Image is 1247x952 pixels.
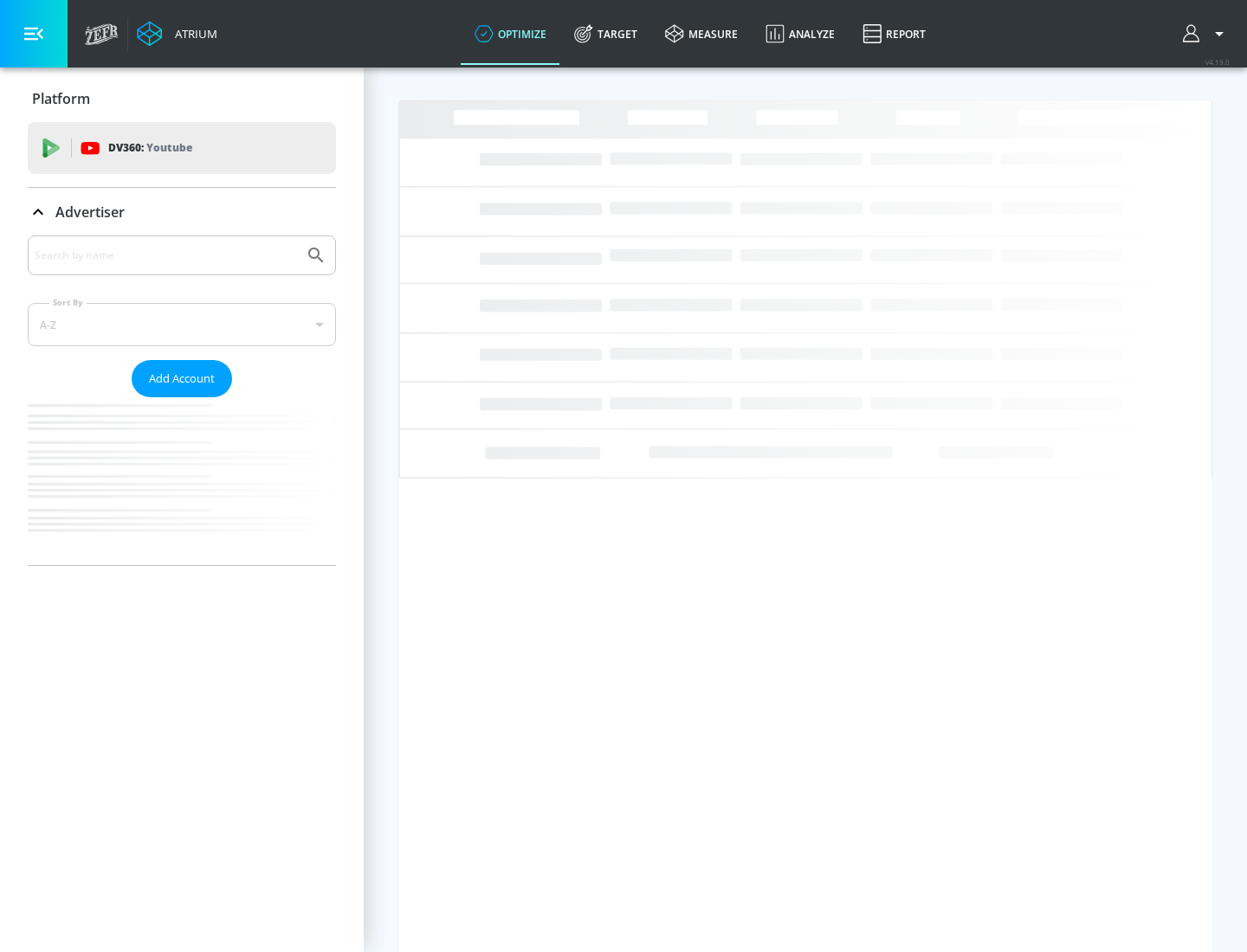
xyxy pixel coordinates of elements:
button: Add Account [132,360,232,397]
a: Target [560,3,651,65]
nav: list of Advertiser [28,397,336,565]
a: Report [849,3,940,65]
a: Atrium [137,21,217,47]
div: Platform [28,74,336,123]
div: A-Z [28,303,336,346]
a: measure [651,3,752,65]
p: DV360: [108,138,192,158]
div: Advertiser [28,235,336,565]
p: Platform [32,89,90,108]
span: v 4.19.0 [1205,57,1230,67]
p: Youtube [146,138,192,157]
div: Advertiser [28,188,336,236]
span: Add Account [149,369,215,389]
a: optimize [461,3,560,65]
input: Search by name [35,244,297,267]
div: Atrium [168,26,217,42]
label: Sort By [49,297,87,308]
p: Advertiser [55,203,125,222]
a: Analyze [752,3,849,65]
div: DV360: Youtube [28,122,336,174]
